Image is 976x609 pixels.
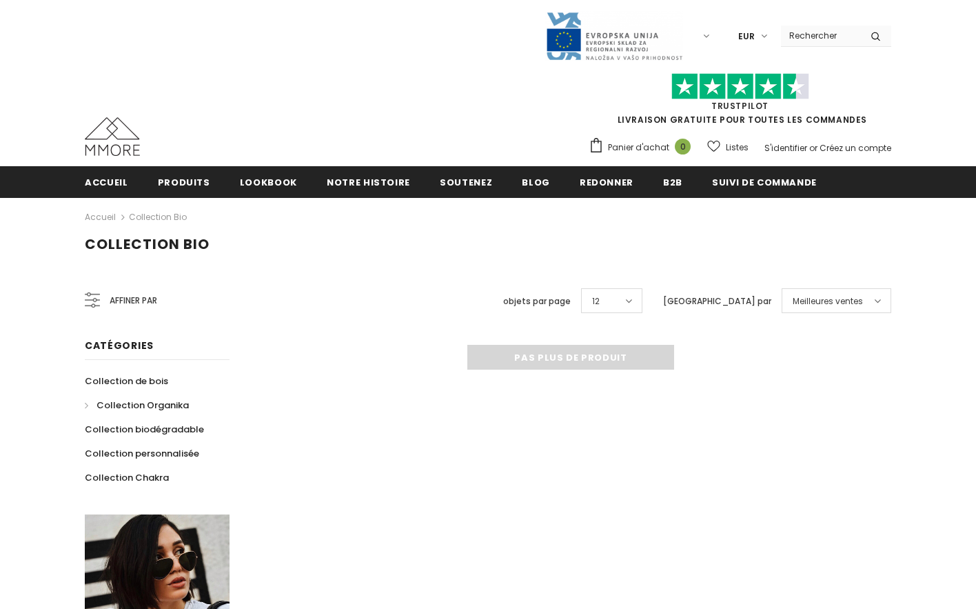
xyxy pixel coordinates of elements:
span: Collection Organika [96,399,189,412]
a: Redonner [580,166,633,197]
span: Notre histoire [327,176,410,189]
a: Collection Bio [129,211,187,223]
a: Notre histoire [327,166,410,197]
a: Accueil [85,209,116,226]
a: Blog [522,166,550,197]
a: B2B [663,166,682,197]
span: Collection biodégradable [85,423,204,436]
span: 12 [592,294,600,308]
a: soutenez [440,166,492,197]
span: Panier d'achat [608,141,669,154]
span: or [809,142,817,154]
span: 0 [675,139,691,154]
span: Collection personnalisée [85,447,199,460]
span: Listes [726,141,749,154]
img: Faites confiance aux étoiles pilotes [671,73,809,100]
a: Panier d'achat 0 [589,137,698,158]
span: Produits [158,176,210,189]
img: Javni Razpis [545,11,683,61]
a: Collection Organika [85,393,189,417]
a: Collection de bois [85,369,168,393]
a: Javni Razpis [545,30,683,41]
a: Produits [158,166,210,197]
span: Blog [522,176,550,189]
span: B2B [663,176,682,189]
label: [GEOGRAPHIC_DATA] par [663,294,771,308]
span: Meilleures ventes [793,294,863,308]
span: Redonner [580,176,633,189]
span: LIVRAISON GRATUITE POUR TOUTES LES COMMANDES [589,79,891,126]
a: Créez un compte [820,142,891,154]
a: Listes [707,135,749,159]
a: Lookbook [240,166,297,197]
a: S'identifier [764,142,807,154]
span: Accueil [85,176,128,189]
a: TrustPilot [711,100,769,112]
a: Accueil [85,166,128,197]
span: Collection Chakra [85,471,169,484]
span: Affiner par [110,293,157,308]
a: Collection Chakra [85,466,169,490]
img: Cas MMORE [85,117,140,156]
a: Collection biodégradable [85,417,204,441]
a: Suivi de commande [712,166,817,197]
span: Suivi de commande [712,176,817,189]
label: objets par page [503,294,571,308]
span: Collection de bois [85,375,168,388]
span: Catégories [85,339,154,352]
input: Search Site [781,26,860,46]
a: Collection personnalisée [85,441,199,466]
span: soutenez [440,176,492,189]
span: EUR [738,30,755,43]
span: Lookbook [240,176,297,189]
span: Collection Bio [85,234,210,254]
